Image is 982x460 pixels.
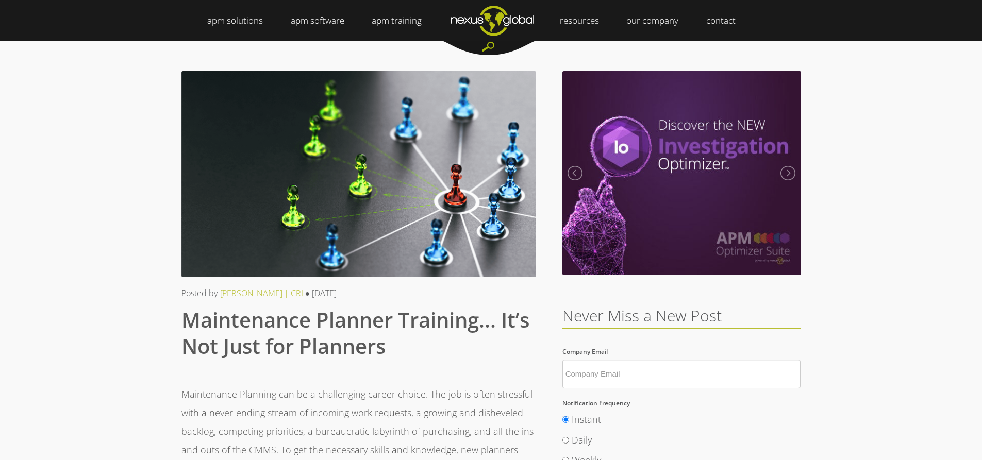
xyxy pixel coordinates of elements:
span: Daily [572,434,592,446]
span: ● [DATE] [305,287,337,299]
span: Maintenance Planner Training... It’s Not Just for Planners [181,305,529,360]
span: Company Email [562,347,608,356]
a: [PERSON_NAME] | CRL [220,287,305,299]
input: Instant [562,416,569,423]
span: Never Miss a New Post [562,305,722,326]
input: Daily [562,437,569,444]
input: Company Email [562,360,801,388]
span: Posted by [181,287,218,299]
span: Notification Frequency [562,399,630,407]
span: Instant [572,413,601,425]
img: Meet the New Investigation Optimizer | September 2020 [562,71,801,275]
